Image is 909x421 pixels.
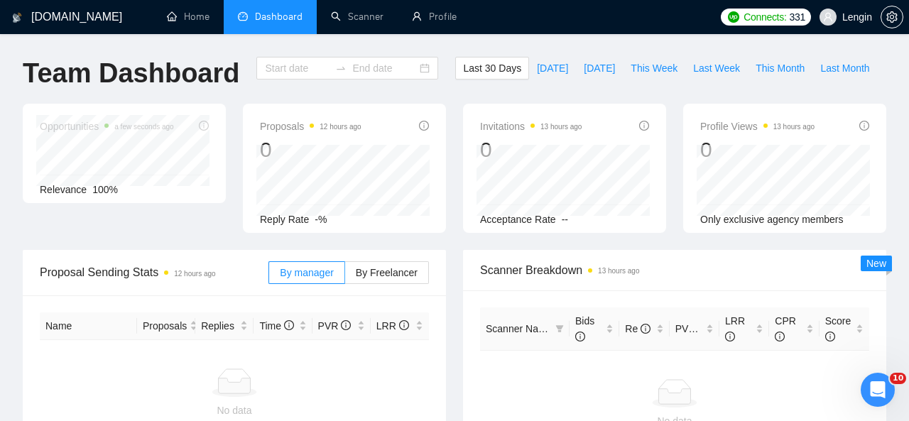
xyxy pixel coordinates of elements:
[12,6,22,29] img: logo
[341,320,351,330] span: info-circle
[260,136,361,163] div: 0
[92,184,118,195] span: 100%
[823,12,833,22] span: user
[201,318,237,334] span: Replies
[881,11,903,23] span: setting
[744,9,786,25] span: Connects:
[631,60,677,76] span: This Week
[260,118,361,135] span: Proposals
[725,315,745,342] span: LRR
[890,373,906,384] span: 10
[260,214,309,225] span: Reply Rate
[881,11,903,23] a: setting
[529,57,576,80] button: [DATE]
[820,60,869,76] span: Last Month
[320,123,361,131] time: 12 hours ago
[284,320,294,330] span: info-circle
[698,324,708,334] span: info-circle
[576,57,623,80] button: [DATE]
[812,57,877,80] button: Last Month
[775,315,796,342] span: CPR
[859,121,869,131] span: info-circle
[23,57,239,90] h1: Team Dashboard
[728,11,739,23] img: upwork-logo.png
[335,62,347,74] span: to
[480,136,582,163] div: 0
[748,57,812,80] button: This Month
[174,270,215,278] time: 12 hours ago
[480,118,582,135] span: Invitations
[40,312,137,340] th: Name
[700,136,815,163] div: 0
[419,121,429,131] span: info-circle
[356,267,418,278] span: By Freelancer
[641,324,651,334] span: info-circle
[537,60,568,76] span: [DATE]
[693,60,740,76] span: Last Week
[623,57,685,80] button: This Week
[639,121,649,131] span: info-circle
[255,11,303,23] span: Dashboard
[700,118,815,135] span: Profile Views
[315,214,327,225] span: -%
[675,323,709,334] span: PVR
[143,318,187,334] span: Proposals
[584,60,615,76] span: [DATE]
[553,318,567,339] span: filter
[45,403,423,418] div: No data
[825,315,851,342] span: Score
[331,11,383,23] a: searchScanner
[866,258,886,269] span: New
[167,11,209,23] a: homeHome
[195,312,254,340] th: Replies
[259,320,293,332] span: Time
[399,320,409,330] span: info-circle
[725,332,735,341] span: info-circle
[540,123,582,131] time: 13 hours ago
[40,184,87,195] span: Relevance
[881,6,903,28] button: setting
[463,60,521,76] span: Last 30 Days
[486,323,552,334] span: Scanner Name
[575,332,585,341] span: info-circle
[480,261,869,279] span: Scanner Breakdown
[598,267,639,275] time: 13 hours ago
[775,332,785,341] span: info-circle
[265,60,330,76] input: Start date
[825,332,835,341] span: info-circle
[756,60,805,76] span: This Month
[40,263,268,281] span: Proposal Sending Stats
[685,57,748,80] button: Last Week
[555,324,564,333] span: filter
[480,214,556,225] span: Acceptance Rate
[137,312,195,340] th: Proposals
[412,11,457,23] a: userProfile
[238,11,248,21] span: dashboard
[352,60,417,76] input: End date
[789,9,805,25] span: 331
[280,267,333,278] span: By manager
[562,214,568,225] span: --
[861,373,895,407] iframe: Intercom live chat
[335,62,347,74] span: swap-right
[455,57,529,80] button: Last 30 Days
[625,323,651,334] span: Re
[318,320,352,332] span: PVR
[376,320,409,332] span: LRR
[700,214,844,225] span: Only exclusive agency members
[773,123,815,131] time: 13 hours ago
[575,315,594,342] span: Bids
